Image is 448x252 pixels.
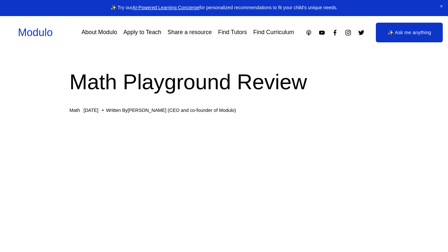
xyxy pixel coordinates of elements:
[168,27,212,38] a: Share a resource
[18,27,53,38] a: Modulo
[106,108,236,113] div: Written By
[128,108,236,113] a: [PERSON_NAME] (CEO and co-founder of Modulo)
[218,27,247,38] a: Find Tutors
[318,29,325,36] a: YouTube
[358,29,365,36] a: Twitter
[84,108,98,113] span: [DATE]
[332,29,338,36] a: Facebook
[70,67,379,97] h1: Math Playground Review
[132,5,199,10] a: AI-Powered Learning Concierge
[305,29,312,36] a: Apple Podcasts
[376,23,443,42] a: ✨ Ask me anything
[70,108,80,113] a: Math
[253,27,294,38] a: Find Curriculum
[345,29,352,36] a: Instagram
[81,27,117,38] a: About Modulo
[123,27,161,38] a: Apply to Teach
